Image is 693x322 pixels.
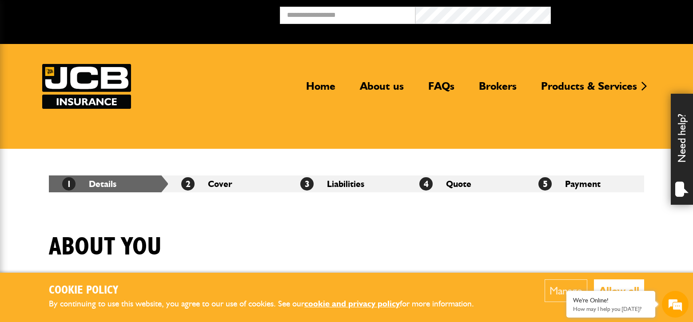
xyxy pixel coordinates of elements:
button: Broker Login [551,7,686,20]
span: 4 [419,177,433,191]
li: Details [49,175,168,192]
h2: Cookie Policy [49,284,489,298]
div: Need help? [671,94,693,205]
a: JCB Insurance Services [42,64,131,109]
p: By continuing to use this website, you agree to our use of cookies. See our for more information. [49,297,489,311]
li: Cover [168,175,287,192]
button: Allow all [594,279,644,302]
li: Liabilities [287,175,406,192]
li: Payment [525,175,644,192]
a: About us [353,80,410,100]
img: JCB Insurance Services logo [42,64,131,109]
span: 1 [62,177,76,191]
span: 5 [538,177,552,191]
span: 3 [300,177,314,191]
a: FAQs [422,80,461,100]
button: Manage [545,279,587,302]
p: How may I help you today? [573,306,649,312]
a: Home [299,80,342,100]
a: Products & Services [534,80,644,100]
li: Quote [406,175,525,192]
h1: About you [49,232,162,262]
div: We're Online! [573,297,649,304]
span: 2 [181,177,195,191]
a: cookie and privacy policy [304,298,400,309]
a: Brokers [472,80,523,100]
